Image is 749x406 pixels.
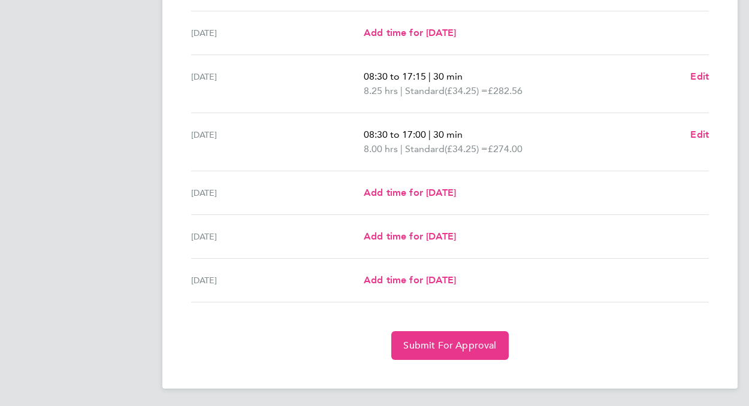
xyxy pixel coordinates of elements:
[191,26,364,40] div: [DATE]
[364,229,456,244] a: Add time for [DATE]
[364,143,398,154] span: 8.00 hrs
[400,143,403,154] span: |
[488,143,523,154] span: £274.00
[191,69,364,98] div: [DATE]
[364,129,426,140] span: 08:30 to 17:00
[405,142,445,156] span: Standard
[191,229,364,244] div: [DATE]
[690,71,709,82] span: Edit
[364,85,398,96] span: 8.25 hrs
[428,129,431,140] span: |
[191,128,364,156] div: [DATE]
[364,274,456,286] span: Add time for [DATE]
[400,85,403,96] span: |
[428,71,431,82] span: |
[364,186,456,200] a: Add time for [DATE]
[391,331,508,360] button: Submit For Approval
[364,26,456,40] a: Add time for [DATE]
[364,187,456,198] span: Add time for [DATE]
[364,231,456,242] span: Add time for [DATE]
[405,84,445,98] span: Standard
[488,85,523,96] span: £282.56
[403,340,496,352] span: Submit For Approval
[364,71,426,82] span: 08:30 to 17:15
[191,273,364,287] div: [DATE]
[690,69,709,84] a: Edit
[433,129,463,140] span: 30 min
[364,273,456,287] a: Add time for [DATE]
[364,27,456,38] span: Add time for [DATE]
[445,143,488,154] span: (£34.25) =
[690,128,709,142] a: Edit
[445,85,488,96] span: (£34.25) =
[191,186,364,200] div: [DATE]
[433,71,463,82] span: 30 min
[690,129,709,140] span: Edit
